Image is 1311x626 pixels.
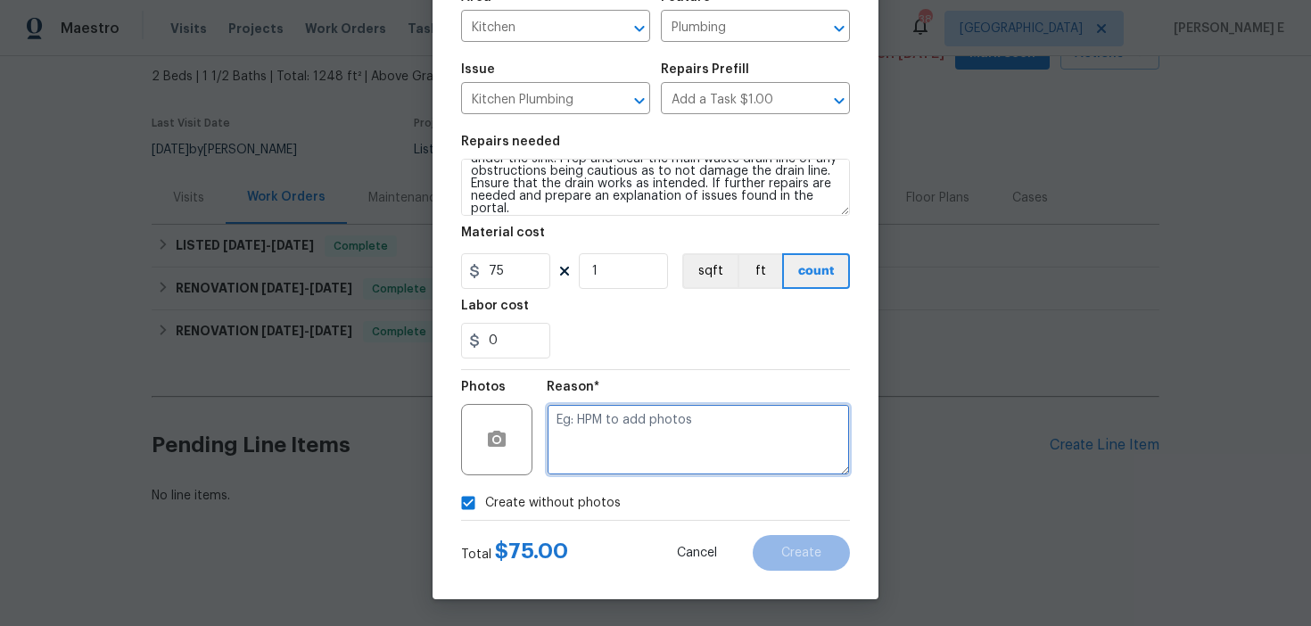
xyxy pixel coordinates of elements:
[461,381,506,393] h5: Photos
[627,16,652,41] button: Open
[461,63,495,76] h5: Issue
[781,547,821,560] span: Create
[753,535,850,571] button: Create
[627,88,652,113] button: Open
[661,63,749,76] h5: Repairs Prefill
[827,88,852,113] button: Open
[461,159,850,216] textarea: Feedback received that the kitchen sink is not draining properly and the disposal is not working....
[485,494,621,513] span: Create without photos
[738,253,782,289] button: ft
[547,381,599,393] h5: Reason*
[461,136,560,148] h5: Repairs needed
[461,227,545,239] h5: Material cost
[461,300,529,312] h5: Labor cost
[682,253,738,289] button: sqft
[461,542,568,564] div: Total
[782,253,850,289] button: count
[827,16,852,41] button: Open
[648,535,746,571] button: Cancel
[495,540,568,562] span: $ 75.00
[677,547,717,560] span: Cancel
